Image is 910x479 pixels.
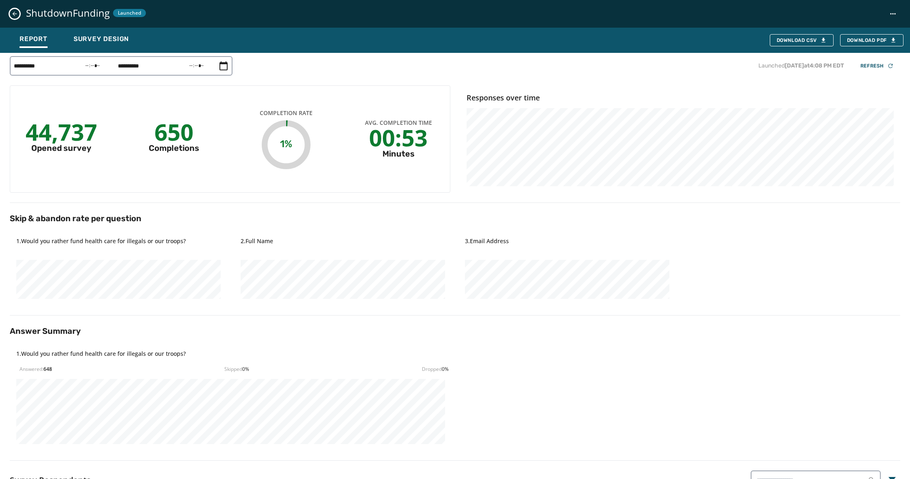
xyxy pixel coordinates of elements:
div: Completions [149,142,199,154]
div: Refresh [860,63,894,69]
span: Report [20,35,48,43]
span: Launched [118,10,141,16]
div: Opened survey [31,142,91,154]
span: ShutdownFunding [26,7,110,20]
div: Minutes [382,148,415,159]
span: Download PDF [847,37,897,44]
button: Download CSV [770,34,834,46]
div: Answered: [20,366,52,372]
button: Survey Design [67,31,135,50]
button: ShutdownFunding action menu [886,7,900,21]
p: Launched [758,62,844,70]
span: Survey Design [74,35,129,43]
button: Refresh [854,60,900,72]
h4: Responses over time [467,92,894,103]
div: Skipped [224,366,249,372]
h2: Answer Summary [10,325,900,337]
span: Avg. Completion Time [365,119,432,127]
div: 44,737 [26,124,97,139]
h4: 1 . Would you rather fund health care for illegals or our troops? [16,237,221,253]
h2: Skip & abandon rate per question [10,213,900,224]
h4: 2 . Full Name [241,237,445,253]
span: [DATE] at 4:08 PM EDT [785,62,844,69]
div: 00:53 [369,130,428,145]
span: 0 % [442,366,449,372]
text: 1% [280,138,292,150]
div: 650 [154,124,193,139]
h4: 3 . Email Address [465,237,670,253]
span: 0 % [242,366,249,372]
div: Dropped [422,366,449,372]
span: 648 [43,366,52,372]
h4: 1 . Would you rather fund health care for illegals or our troops? [16,350,186,366]
span: Completion Rate [260,109,313,117]
button: Report [13,31,54,50]
div: Download CSV [777,37,827,44]
button: Download PDF [840,34,903,46]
